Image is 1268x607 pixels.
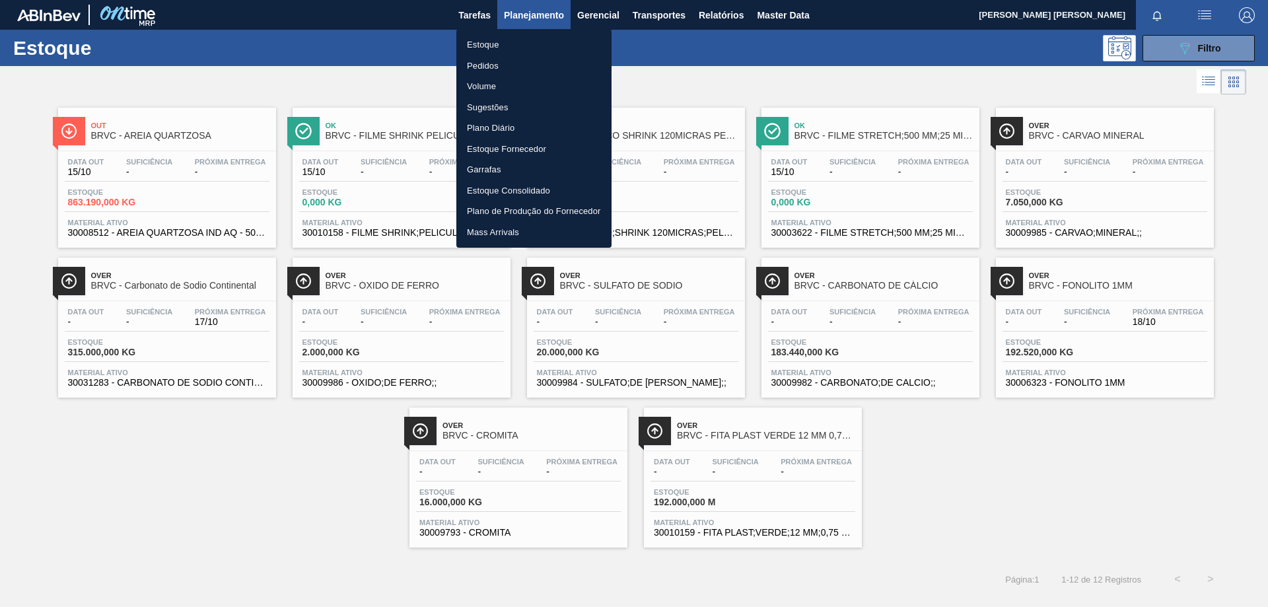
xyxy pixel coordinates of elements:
a: Sugestões [456,97,612,118]
a: Plano Diário [456,118,612,139]
a: Garrafas [456,159,612,180]
a: Volume [456,76,612,97]
a: Estoque Consolidado [456,180,612,201]
a: Plano de Produção do Fornecedor [456,201,612,222]
a: Estoque [456,34,612,55]
a: Estoque Fornecedor [456,139,612,160]
a: Pedidos [456,55,612,77]
a: Mass Arrivals [456,222,612,243]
